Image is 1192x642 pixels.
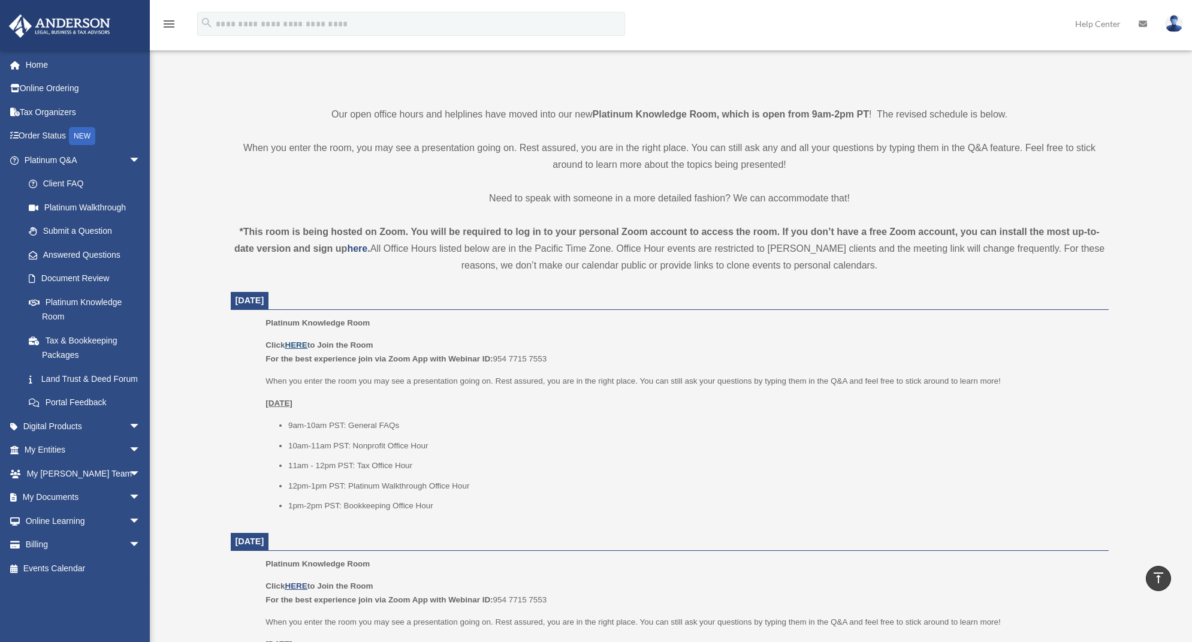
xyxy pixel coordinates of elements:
[8,533,159,557] a: Billingarrow_drop_down
[8,509,159,533] a: Online Learningarrow_drop_down
[17,195,159,219] a: Platinum Walkthrough
[265,374,1100,388] p: When you enter the room you may see a presentation going on. Rest assured, you are in the right p...
[265,595,493,604] b: For the best experience join via Zoom App with Webinar ID:
[231,224,1109,274] div: All Office Hours listed below are in the Pacific Time Zone. Office Hour events are restricted to ...
[8,53,159,77] a: Home
[17,172,159,196] a: Client FAQ
[8,556,159,580] a: Events Calendar
[69,127,95,145] div: NEW
[367,243,370,254] strong: .
[236,296,264,305] span: [DATE]
[285,581,307,590] a: HERE
[285,340,307,349] a: HERE
[231,140,1109,173] p: When you enter the room, you may see a presentation going on. Rest assured, you are in the right ...
[8,486,159,510] a: My Documentsarrow_drop_down
[288,459,1100,473] li: 11am - 12pm PST: Tax Office Hour
[265,338,1100,366] p: 954 7715 7553
[265,318,370,327] span: Platinum Knowledge Room
[8,148,159,172] a: Platinum Q&Aarrow_drop_down
[129,509,153,534] span: arrow_drop_down
[231,106,1109,123] p: Our open office hours and helplines have moved into our new ! The revised schedule is below.
[129,148,153,173] span: arrow_drop_down
[8,77,159,101] a: Online Ordering
[17,328,159,367] a: Tax & Bookkeeping Packages
[593,109,869,119] strong: Platinum Knowledge Room, which is open from 9am-2pm PT
[129,438,153,463] span: arrow_drop_down
[8,414,159,438] a: Digital Productsarrow_drop_down
[8,124,159,149] a: Order StatusNEW
[8,438,159,462] a: My Entitiesarrow_drop_down
[288,479,1100,493] li: 12pm-1pm PST: Platinum Walkthrough Office Hour
[265,340,373,349] b: Click to Join the Room
[234,227,1100,254] strong: *This room is being hosted on Zoom. You will be required to log in to your personal Zoom account ...
[265,559,370,568] span: Platinum Knowledge Room
[265,579,1100,607] p: 954 7715 7553
[129,462,153,486] span: arrow_drop_down
[347,243,367,254] a: here
[1165,15,1183,32] img: User Pic
[17,243,159,267] a: Answered Questions
[288,418,1100,433] li: 9am-10am PST: General FAQs
[17,219,159,243] a: Submit a Question
[5,14,114,38] img: Anderson Advisors Platinum Portal
[17,290,153,328] a: Platinum Knowledge Room
[8,100,159,124] a: Tax Organizers
[288,439,1100,453] li: 10am-11am PST: Nonprofit Office Hour
[236,536,264,546] span: [DATE]
[1146,566,1171,591] a: vertical_align_top
[8,462,159,486] a: My [PERSON_NAME] Teamarrow_drop_down
[265,354,493,363] b: For the best experience join via Zoom App with Webinar ID:
[231,190,1109,207] p: Need to speak with someone in a more detailed fashion? We can accommodate that!
[17,391,159,415] a: Portal Feedback
[162,17,176,31] i: menu
[129,533,153,557] span: arrow_drop_down
[162,21,176,31] a: menu
[288,499,1100,513] li: 1pm-2pm PST: Bookkeeping Office Hour
[17,367,159,391] a: Land Trust & Deed Forum
[129,486,153,510] span: arrow_drop_down
[265,615,1100,629] p: When you enter the room you may see a presentation going on. Rest assured, you are in the right p...
[200,16,213,29] i: search
[265,399,292,408] u: [DATE]
[1151,571,1166,585] i: vertical_align_top
[17,267,159,291] a: Document Review
[129,414,153,439] span: arrow_drop_down
[265,581,373,590] b: Click to Join the Room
